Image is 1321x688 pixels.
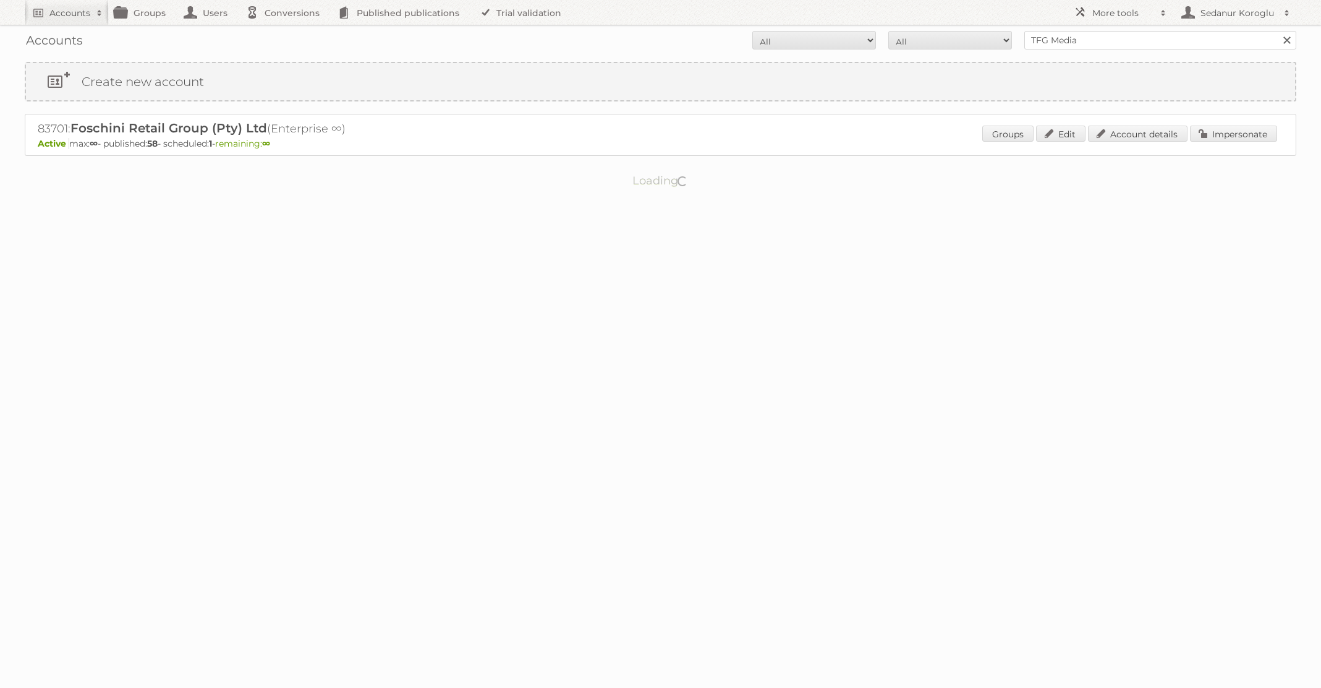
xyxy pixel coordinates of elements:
strong: ∞ [262,138,270,149]
span: Foschini Retail Group (Pty) Ltd [70,121,267,135]
h2: Sedanur Koroglu [1197,7,1278,19]
span: remaining: [215,138,270,149]
p: max: - published: - scheduled: - [38,138,1283,149]
span: Active [38,138,69,149]
a: Account details [1088,126,1187,142]
a: Create new account [26,63,1295,100]
strong: 1 [209,138,212,149]
a: Groups [982,126,1034,142]
a: Impersonate [1190,126,1277,142]
p: Loading [593,168,728,193]
h2: 83701: (Enterprise ∞) [38,121,470,137]
strong: 58 [147,138,158,149]
h2: Accounts [49,7,90,19]
a: Edit [1036,126,1085,142]
h2: More tools [1092,7,1154,19]
strong: ∞ [90,138,98,149]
